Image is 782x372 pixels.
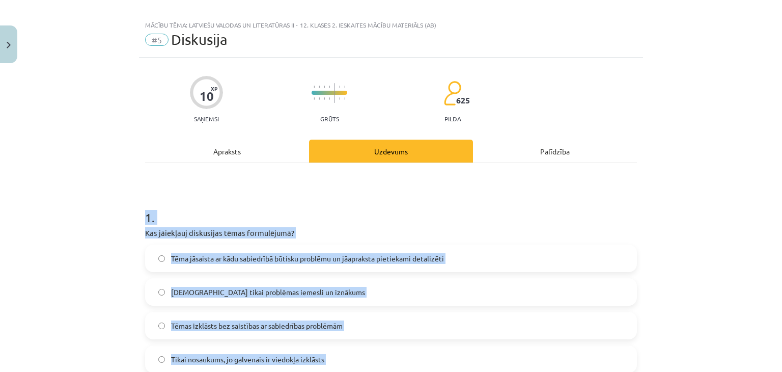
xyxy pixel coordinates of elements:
input: Tēmas izklāsts bez saistības ar sabiedrības problēmām [158,323,165,329]
input: Tikai nosaukums, jo galvenais ir viedokļa izklāsts [158,356,165,363]
img: icon-short-line-57e1e144782c952c97e751825c79c345078a6d821885a25fce030b3d8c18986b.svg [329,86,330,88]
img: icon-short-line-57e1e144782c952c97e751825c79c345078a6d821885a25fce030b3d8c18986b.svg [324,97,325,100]
img: icon-short-line-57e1e144782c952c97e751825c79c345078a6d821885a25fce030b3d8c18986b.svg [319,86,320,88]
span: Diskusija [171,31,228,48]
img: icon-short-line-57e1e144782c952c97e751825c79c345078a6d821885a25fce030b3d8c18986b.svg [344,86,345,88]
span: Tēmas izklāsts bez saistības ar sabiedrības problēmām [171,321,343,331]
span: XP [211,86,217,91]
span: [DEMOGRAPHIC_DATA] tikai problēmas iemesli un iznākums [171,287,365,298]
img: icon-long-line-d9ea69661e0d244f92f715978eff75569469978d946b2353a9bb055b3ed8787d.svg [334,83,335,103]
img: icon-short-line-57e1e144782c952c97e751825c79c345078a6d821885a25fce030b3d8c18986b.svg [314,86,315,88]
div: Mācību tēma: Latviešu valodas un literatūras ii - 12. klases 2. ieskaites mācību materiāls (ab) [145,21,637,29]
span: Kas jāiekļauj diskusijas tēmas formulējumā? [145,228,294,237]
div: Apraksts [145,140,309,163]
img: icon-short-line-57e1e144782c952c97e751825c79c345078a6d821885a25fce030b3d8c18986b.svg [329,97,330,100]
img: icon-close-lesson-0947bae3869378f0d4975bcd49f059093ad1ed9edebbc8119c70593378902aed.svg [7,42,11,48]
input: [DEMOGRAPHIC_DATA] tikai problēmas iemesli un iznākums [158,289,165,296]
span: 625 [456,96,470,105]
img: icon-short-line-57e1e144782c952c97e751825c79c345078a6d821885a25fce030b3d8c18986b.svg [319,97,320,100]
img: icon-short-line-57e1e144782c952c97e751825c79c345078a6d821885a25fce030b3d8c18986b.svg [339,86,340,88]
span: #5 [145,34,169,46]
img: students-c634bb4e5e11cddfef0936a35e636f08e4e9abd3cc4e673bd6f9a4125e45ecb1.svg [443,81,461,106]
span: Tikai nosaukums, jo galvenais ir viedokļa izklāsts [171,354,324,365]
p: Grūts [320,115,339,122]
img: icon-short-line-57e1e144782c952c97e751825c79c345078a6d821885a25fce030b3d8c18986b.svg [339,97,340,100]
span: Tēma jāsaista ar kādu sabiedrībā būtisku problēmu un jāapraksta pietiekami detalizēti [171,253,444,264]
img: icon-short-line-57e1e144782c952c97e751825c79c345078a6d821885a25fce030b3d8c18986b.svg [344,97,345,100]
img: icon-short-line-57e1e144782c952c97e751825c79c345078a6d821885a25fce030b3d8c18986b.svg [314,97,315,100]
input: Tēma jāsaista ar kādu sabiedrībā būtisku problēmu un jāapraksta pietiekami detalizēti [158,255,165,262]
img: icon-short-line-57e1e144782c952c97e751825c79c345078a6d821885a25fce030b3d8c18986b.svg [324,86,325,88]
div: Uzdevums [309,140,473,163]
h1: 1 . [145,193,637,224]
p: Saņemsi [190,115,223,122]
div: Palīdzība [473,140,637,163]
div: 10 [200,89,214,103]
p: pilda [444,115,461,122]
